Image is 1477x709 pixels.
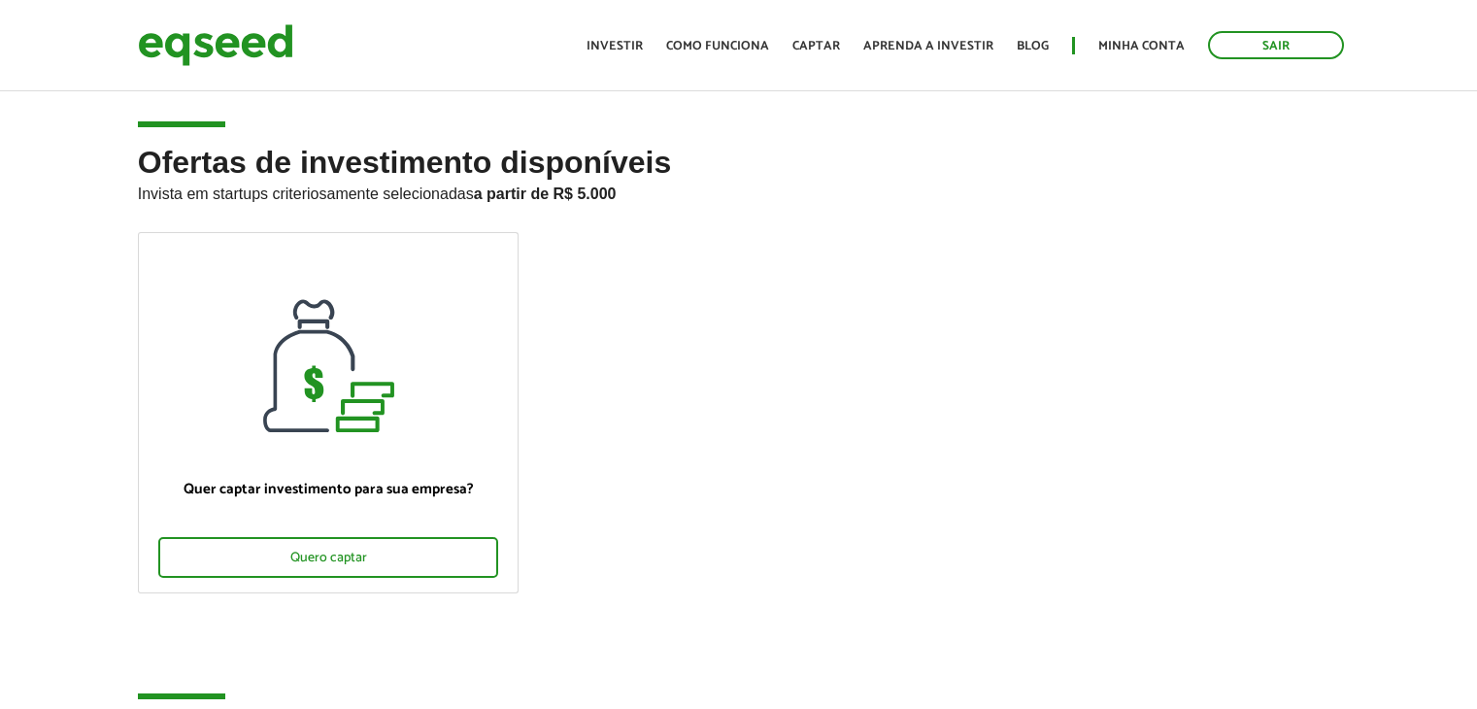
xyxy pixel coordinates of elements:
[1098,40,1185,52] a: Minha conta
[666,40,769,52] a: Como funciona
[587,40,643,52] a: Investir
[1208,31,1344,59] a: Sair
[158,537,499,578] div: Quero captar
[138,180,1340,203] p: Invista em startups criteriosamente selecionadas
[792,40,840,52] a: Captar
[138,232,520,593] a: Quer captar investimento para sua empresa? Quero captar
[158,481,499,498] p: Quer captar investimento para sua empresa?
[863,40,993,52] a: Aprenda a investir
[138,146,1340,232] h2: Ofertas de investimento disponíveis
[1017,40,1049,52] a: Blog
[474,186,617,202] strong: a partir de R$ 5.000
[138,19,293,71] img: EqSeed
